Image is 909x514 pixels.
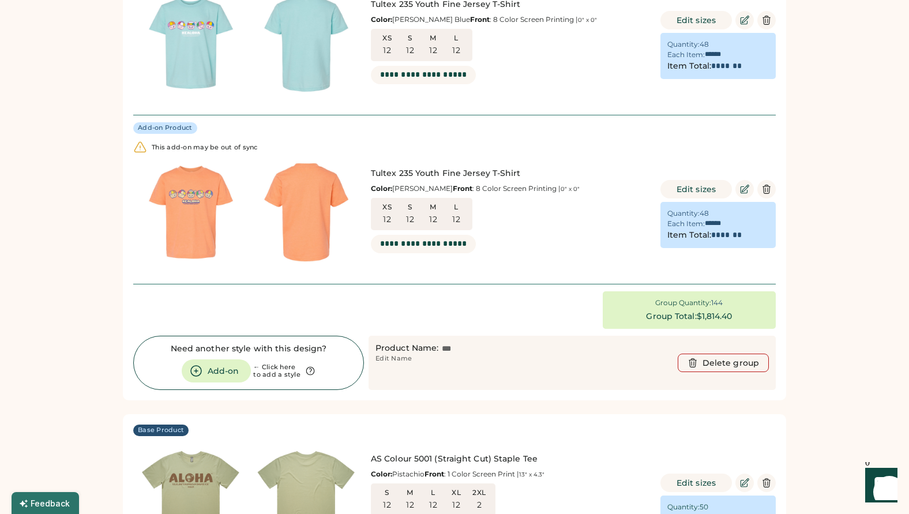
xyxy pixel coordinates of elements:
[757,11,776,29] button: Delete
[249,155,364,270] img: generate-image
[447,488,465,497] div: XL
[152,144,258,152] div: This add-on may be out of sync
[700,40,709,49] div: 48
[667,219,705,228] div: Each Item:
[735,474,754,492] button: Edit Product
[453,184,472,193] strong: Front
[667,230,711,241] div: Item Total:
[429,214,437,226] div: 12
[678,354,769,372] button: Delete group
[371,15,650,24] div: [PERSON_NAME] Blue : 8 Color Screen Printing |
[424,202,442,212] div: M
[655,298,711,307] div: Group Quantity:
[371,184,650,193] div: [PERSON_NAME] : 8 Color Screen Printing |
[854,462,904,512] iframe: Front Chat
[182,359,251,382] button: Add-on
[378,202,396,212] div: XS
[371,453,650,465] div: AS Colour 5001 (Straight Cut) Staple Tee
[447,33,465,43] div: L
[660,474,732,492] button: Edit sizes
[429,45,437,57] div: 12
[452,214,460,226] div: 12
[700,502,708,512] div: 50
[667,61,711,72] div: Item Total:
[371,184,392,193] strong: Color:
[371,168,650,179] div: Tultex 235 Youth Fine Jersey T-Shirt
[452,500,460,511] div: 12
[383,45,391,57] div: 12
[711,298,723,307] div: 144
[138,123,193,133] div: Add-on Product
[375,354,412,363] div: Edit Name
[735,11,754,29] button: Edit Product
[383,214,391,226] div: 12
[138,426,184,435] div: Base Product
[401,33,419,43] div: S
[452,45,460,57] div: 12
[700,209,709,218] div: 48
[401,202,419,212] div: S
[406,45,414,57] div: 12
[425,470,444,478] strong: Front
[519,471,544,478] font: 13" x 4.3"
[646,311,696,322] div: Group Total:
[424,488,442,497] div: L
[667,209,700,218] div: Quantity:
[133,155,249,270] img: generate-image
[406,214,414,226] div: 12
[660,180,732,198] button: Edit sizes
[371,470,392,478] strong: Color:
[757,180,776,198] button: Delete
[667,50,705,59] div: Each Item:
[660,11,732,29] button: Edit sizes
[735,180,754,198] button: Edit Product
[470,15,490,24] strong: Front
[253,363,301,380] div: ← Click here to add a style
[429,500,437,511] div: 12
[401,488,419,497] div: M
[424,33,442,43] div: M
[447,202,465,212] div: L
[667,502,700,512] div: Quantity:
[383,500,391,511] div: 12
[375,343,438,354] div: Product Name:
[697,311,733,322] div: $1,814.40
[578,16,597,24] font: 0" x 0"
[171,343,327,355] div: Need another style with this design?
[371,470,650,479] div: Pistachio : 1 Color Screen Print |
[477,500,482,511] div: 2
[757,474,776,492] button: Delete
[561,185,580,193] font: 0" x 0"
[667,40,700,49] div: Quantity:
[406,500,414,511] div: 12
[371,15,392,24] strong: Color:
[378,488,396,497] div: S
[378,33,396,43] div: XS
[470,488,489,497] div: 2XL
